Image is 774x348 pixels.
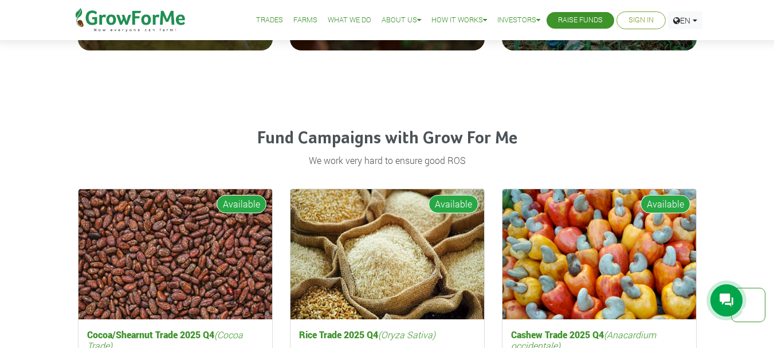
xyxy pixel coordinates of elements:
img: growforme image [290,189,484,319]
a: EN [668,11,702,29]
h4: Fund Campaigns with Grow For Me [78,128,697,149]
a: Sign In [628,14,654,26]
span: Available [217,195,266,213]
a: What We Do [328,14,371,26]
a: About Us [382,14,421,26]
a: Farms [293,14,317,26]
i: (Oryza Sativa) [378,329,435,341]
a: Raise Funds [558,14,603,26]
img: growforme image [78,189,272,319]
h5: Rice Trade 2025 Q4 [296,326,478,343]
span: Available [641,195,690,213]
a: Trades [256,14,283,26]
a: How it Works [431,14,487,26]
p: We work very hard to ensure good ROS [80,154,695,167]
img: growforme image [502,189,696,319]
a: Investors [497,14,540,26]
span: Available [429,195,478,213]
